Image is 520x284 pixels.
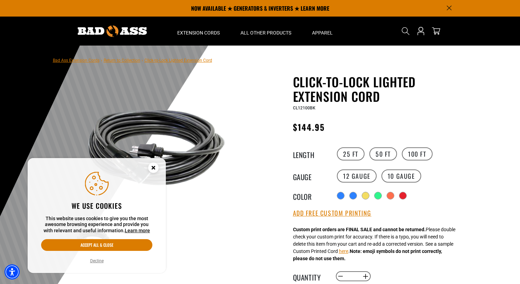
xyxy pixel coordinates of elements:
[41,239,152,251] button: Accept all & close
[293,191,328,200] legend: Color
[41,216,152,234] p: This website uses cookies to give you the most awesome browsing experience and provide you with r...
[41,201,152,210] h2: We use cookies
[337,147,365,160] label: 25 FT
[293,172,328,180] legend: Gauge
[337,169,377,183] label: 12 Gauge
[415,17,426,46] a: Open this option
[293,209,371,217] button: Add Free Custom Printing
[293,75,462,104] h1: Click-to-Lock Lighted Extension Cord
[240,30,291,36] span: All Other Products
[230,17,302,46] summary: All Other Products
[293,121,325,133] span: $144.95
[53,56,212,64] nav: breadcrumbs
[381,169,421,183] label: 10 Gauge
[293,149,328,158] legend: Length
[293,227,426,232] strong: Custom print orders are FINAL SALE and cannot be returned.
[293,226,455,262] div: Please double check your custom print for accuracy. If there is a typo, you will need to delete t...
[402,147,433,160] label: 100 FT
[141,158,166,179] button: Close this option
[293,272,328,281] label: Quantity
[302,17,343,46] summary: Apparel
[78,26,147,37] img: Bad Ass Extension Cords
[339,248,348,255] button: here
[167,17,230,46] summary: Extension Cords
[431,27,442,35] a: cart
[28,158,166,273] aside: Cookie Consent
[177,30,220,36] span: Extension Cords
[104,58,140,63] a: Return to Collection
[312,30,333,36] span: Apparel
[125,228,150,233] a: This website uses cookies to give you the most awesome browsing experience and provide you with r...
[53,58,100,63] a: Bad Ass Extension Cords
[400,26,411,37] summary: Search
[293,248,442,261] strong: Note: emoji symbols do not print correctly, please do not use them.
[293,106,315,110] span: CL12100BK
[369,147,397,160] label: 50 FT
[88,257,106,264] button: Decline
[144,58,212,63] span: Click-to-Lock Lighted Extension Cord
[101,58,102,63] span: ›
[4,264,20,280] div: Accessibility Menu
[73,92,240,203] img: black
[142,58,143,63] span: ›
